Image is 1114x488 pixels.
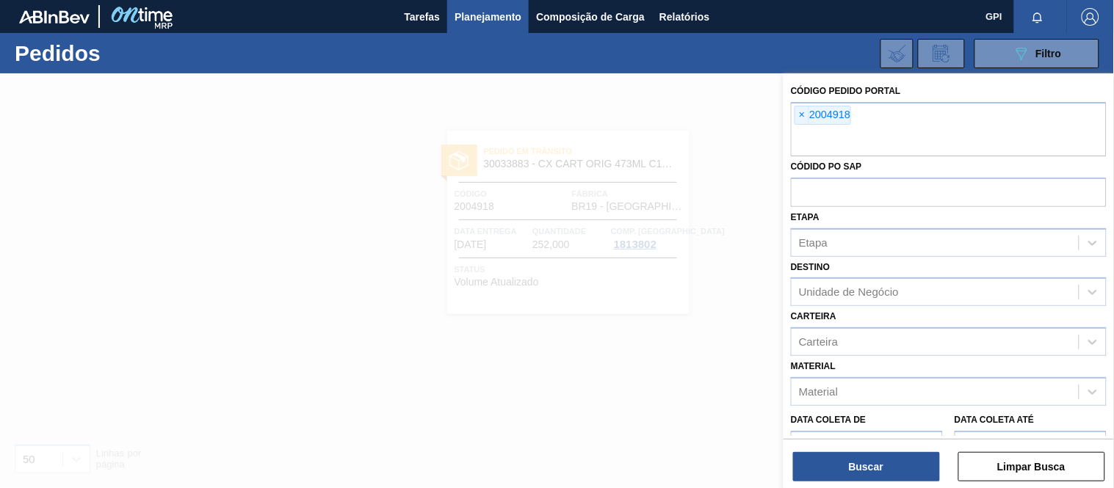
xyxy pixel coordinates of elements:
input: dd/mm/yyyy [955,431,1107,460]
div: Importar Negociações dos Pedidos [880,39,914,68]
button: Notificações [1014,7,1061,27]
label: Código Pedido Portal [791,86,901,96]
img: Logout [1082,8,1099,26]
span: Planejamento [455,8,521,26]
div: Solicitação de Revisão de Pedidos [918,39,965,68]
div: Material [799,385,838,398]
div: Carteira [799,336,838,349]
label: Etapa [791,212,820,222]
span: Filtro [1036,48,1062,59]
label: Data coleta até [955,415,1034,425]
div: Etapa [799,236,828,249]
span: Tarefas [404,8,440,26]
label: Material [791,361,836,371]
div: Unidade de Negócio [799,286,899,299]
h1: Pedidos [15,45,225,62]
span: Composição de Carga [536,8,645,26]
input: dd/mm/yyyy [791,431,943,460]
span: × [795,106,809,124]
div: 2004918 [795,106,851,125]
button: Filtro [974,39,1099,68]
label: Destino [791,262,830,272]
span: Relatórios [659,8,709,26]
label: Carteira [791,311,836,321]
img: TNhmsLtSVTkK8tSr43FrP2fwEKptu5GPRR3wAAAABJRU5ErkJggg== [19,10,90,23]
label: Códido PO SAP [791,161,862,172]
label: Data coleta de [791,415,866,425]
